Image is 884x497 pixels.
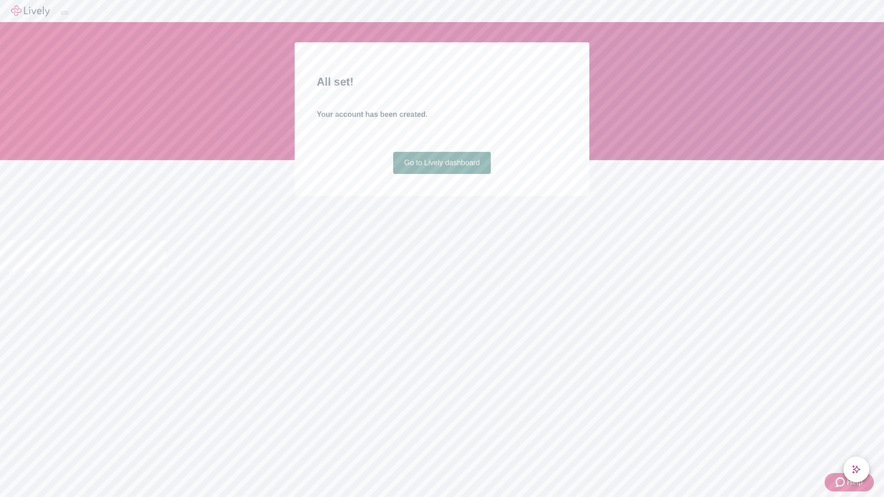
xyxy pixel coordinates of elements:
[836,477,847,488] svg: Zendesk support icon
[393,152,491,174] a: Go to Lively dashboard
[317,74,567,90] h2: All set!
[825,473,874,491] button: Zendesk support iconHelp
[317,109,567,120] h4: Your account has been created.
[843,457,869,482] button: chat
[61,12,68,14] button: Log out
[11,6,50,17] img: Lively
[847,477,863,488] span: Help
[852,465,861,474] svg: Lively AI Assistant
